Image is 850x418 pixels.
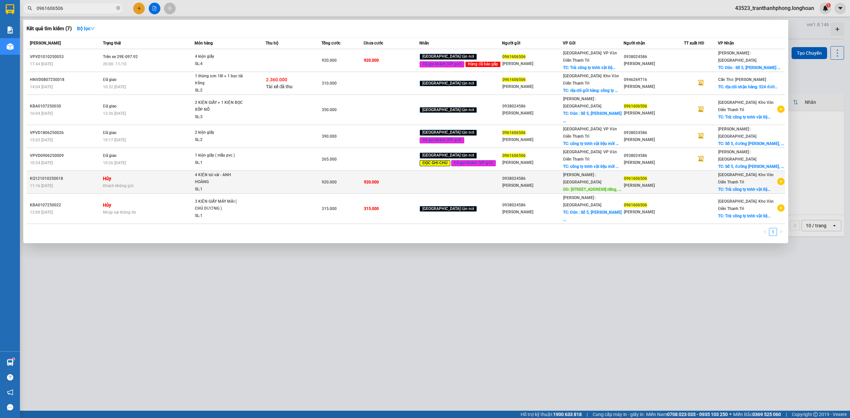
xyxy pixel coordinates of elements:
span: 11:16 [DATE] [30,183,53,188]
span: Tài xế đã thu [266,84,293,89]
div: KBA0107250022 [30,202,101,209]
span: TT xuất HĐ [684,41,704,45]
div: 0938024586 [502,202,562,209]
span: Trên xe 29E-097.92 [103,54,138,59]
span: left [763,230,767,234]
div: 0946269716 [624,76,684,83]
span: 310.000 [322,81,337,86]
span: Trạng thái [103,41,121,45]
span: 19:17 [DATE] [103,138,126,142]
div: KQ121010250018 [30,175,101,182]
div: [PERSON_NAME] [624,83,684,90]
span: Hàng đã báo gấp [465,61,501,67]
span: [GEOGRAPHIC_DATA]: VP Văn Điển Thanh Trì [563,150,617,162]
span: Đã giao [103,130,117,135]
div: VPVD1010250053 [30,53,101,60]
span: 2.360.000 [266,77,287,82]
div: [PERSON_NAME] [624,159,684,166]
span: Nhập sai thông tin [103,210,136,215]
div: KBA0107250030 [30,103,101,110]
div: 2 kiện giấy [195,129,245,136]
span: [GEOGRAPHIC_DATA]: Kho Văn Điển Thanh Trì [718,199,774,211]
span: plus-circle [777,178,785,185]
div: [PERSON_NAME] [502,110,562,117]
div: 0938024586 [502,175,562,182]
div: 3 KIỆN GIẤY MÁY MÀI ( CHÚ DƯƠNG ) [195,198,245,212]
span: right [779,230,783,234]
span: Cần Thơ: [PERSON_NAME] [718,77,766,82]
span: Đã gọi khách (VP gửi) [420,61,464,67]
span: 920.000 [364,58,379,63]
span: TC: Đón : Số 5, [PERSON_NAME] ... [563,111,622,123]
div: [PERSON_NAME] [624,60,684,67]
div: SL: 2 [195,136,245,144]
span: TC: Trả: công ty tnhh vật liệ... [563,65,615,70]
div: SL: 3 [195,113,245,121]
span: 16:04 [DATE] [30,111,53,116]
span: 315.000 [322,206,337,211]
span: Người nhận [624,41,645,45]
span: 14:04 [DATE] [30,85,53,89]
span: plus-circle [777,204,785,212]
span: [PERSON_NAME] : [GEOGRAPHIC_DATA] [563,173,601,184]
span: 0961606506 [502,130,526,135]
span: Món hàng [195,41,213,45]
span: ĐỌC GHI CHÚ [420,160,450,166]
div: [PERSON_NAME] [502,60,562,67]
span: 0961606506 [502,77,526,82]
span: [PERSON_NAME] : [GEOGRAPHIC_DATA] [563,195,601,207]
span: 10:26 [DATE] [103,161,126,165]
span: VP Nhận [718,41,734,45]
span: 265.000 [322,157,337,162]
img: logo-vxr [6,4,14,14]
span: TC: Trả: công ty tnhh vật liệ... [718,115,770,119]
span: 15:03 [DATE] [30,138,53,142]
a: 1 [769,228,777,236]
span: [GEOGRAPHIC_DATA]: Kho Văn Điển Thanh Trì [563,74,619,86]
span: [PERSON_NAME] : [GEOGRAPHIC_DATA] [563,97,601,108]
img: solution-icon [7,27,14,34]
div: SL: 1 [195,212,245,220]
span: [GEOGRAPHIC_DATA] tận nơi [420,107,477,113]
span: 920.000 [364,180,379,184]
span: 390.000 [322,134,337,139]
span: [PERSON_NAME] : [GEOGRAPHIC_DATA] [718,150,756,162]
span: message [7,404,13,410]
span: [GEOGRAPHIC_DATA]: VP Văn Điển Thanh Trì [563,127,617,139]
span: Khách không gửi [103,183,133,188]
span: DĐ: [STREET_ADDRESS] riêng, ... [563,187,621,192]
span: TC: Số 5, đường [PERSON_NAME], ... [718,164,784,169]
span: Đã giao [103,153,117,158]
span: Tổng cước [321,41,340,45]
span: CÔNG TY TNHH CHUYỂN PHÁT NHANH BẢO AN [52,23,132,35]
div: HNVD0807250018 [30,76,101,83]
span: 10:32 [DATE] [103,85,126,89]
span: Nhãn [419,41,429,45]
span: 20:00 - 11/10 [103,62,127,66]
span: Đã gọi khách (VP gửi) [451,160,496,166]
li: Next Page [777,228,785,236]
span: TC: Số 5, đường [PERSON_NAME], ... [718,141,784,146]
span: Thu hộ [266,41,278,45]
span: [PERSON_NAME] : [GEOGRAPHIC_DATA] [718,127,756,139]
strong: CSKH: [18,23,35,28]
div: 0938024586 [624,53,684,60]
span: 0961606506 [624,104,647,108]
button: right [777,228,785,236]
span: TC: địa chỉ nhận hàng: 524 đườ... [718,85,778,89]
span: 0961606506 [624,203,647,207]
strong: Hủy [103,202,111,208]
span: 0961606506 [502,153,526,158]
span: down [90,26,95,31]
div: [PERSON_NAME] [502,159,562,166]
span: Đã giao [103,77,117,82]
span: 315.000 [364,206,379,211]
span: TC: Trả: công ty tnhh vật liệ... [718,187,770,192]
span: 920.000 [322,58,337,63]
div: 1 thùng sơn 18l + 1 bọc tải trắng [195,73,245,87]
div: VPVD0906250009 [30,152,101,159]
span: [PERSON_NAME] : [GEOGRAPHIC_DATA] [718,51,756,63]
span: notification [7,389,13,395]
span: Đã giao [103,104,117,108]
span: 17:44 [DATE] [30,62,53,66]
